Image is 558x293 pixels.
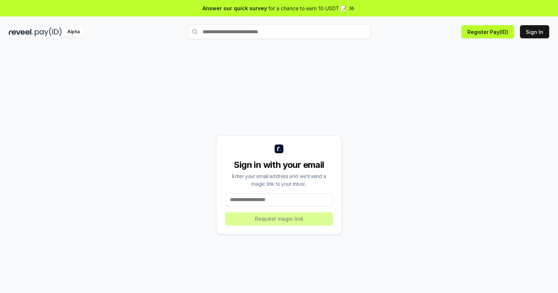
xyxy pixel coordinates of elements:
div: Sign in with your email [225,159,333,171]
span: Answer our quick survey [203,4,267,12]
img: pay_id [35,27,62,36]
div: Alpha [63,27,84,36]
span: for a chance to earn 10 USDT 📝 [268,4,347,12]
button: Register Pay(ID) [461,25,514,38]
button: Sign In [520,25,549,38]
img: reveel_dark [9,27,33,36]
img: logo_small [275,144,283,153]
div: Enter your email address and we’ll send a magic link to your inbox. [225,172,333,188]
